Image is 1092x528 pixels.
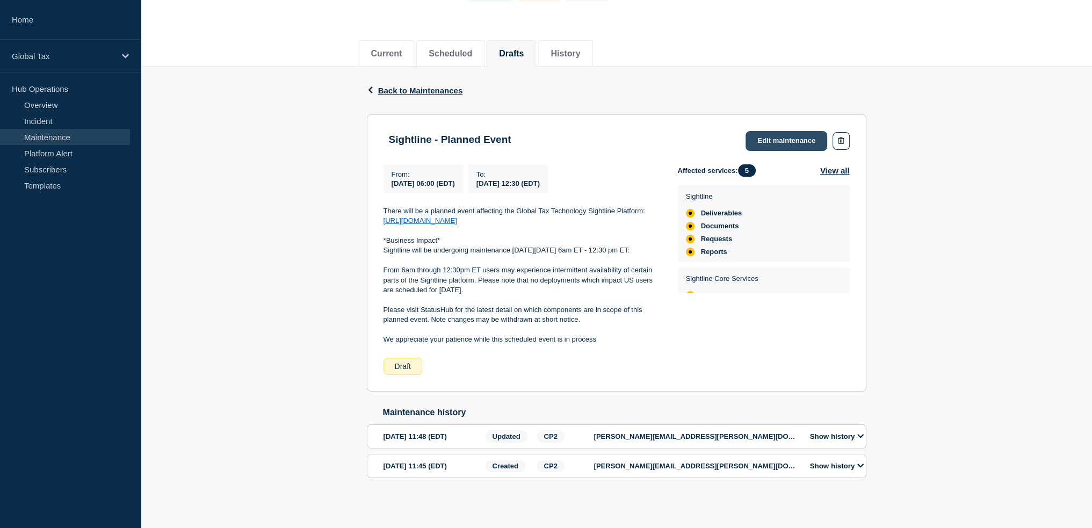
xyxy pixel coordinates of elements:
span: [DATE] 12:30 (EDT) [476,179,540,187]
span: [DATE] 06:00 (EDT) [392,179,455,187]
button: Drafts [499,49,524,59]
div: affected [686,209,695,218]
button: Show history [807,461,867,471]
p: Sightline Core Services [686,274,777,283]
span: CP2 [537,460,565,472]
p: From 6am through 12:30pm ET users may experience intermittent availability of certain parts of th... [384,265,661,295]
p: From : [392,170,455,178]
span: Requests [701,235,733,243]
p: There will be a planned event affecting the Global Tax Technology Sightline Platform: [384,206,661,216]
a: [URL][DOMAIN_NAME] [384,216,457,225]
button: Current [371,49,402,59]
p: Global Tax [12,52,115,61]
span: Reports [701,248,727,256]
div: affected [686,248,695,256]
p: *Business Impact* [384,236,661,245]
p: Please visit StatusHub for the latest detail on which components are in scope of this planned eve... [384,305,661,325]
span: CP2 [537,430,565,443]
span: Created [486,460,525,472]
span: Back to Maintenances [378,86,463,95]
p: To : [476,170,540,178]
span: Updated [486,430,527,443]
span: Deliverables [701,209,742,218]
div: [DATE] 11:48 (EDT) [384,430,482,443]
span: Affected services: [678,164,761,177]
div: Draft [384,358,422,375]
div: affected [686,291,695,300]
div: affected [686,235,695,243]
span: 5 [738,164,756,177]
button: History [551,49,580,59]
a: Edit maintenance [746,131,827,151]
span: Documents [701,222,739,230]
button: Scheduled [429,49,472,59]
p: Sightline [686,192,742,200]
p: Sightline will be undergoing maintenance [DATE][DATE] 6am ET - 12:30 pm ET: [384,245,661,255]
p: [PERSON_NAME][EMAIL_ADDRESS][PERSON_NAME][DOMAIN_NAME] [594,462,798,470]
h2: Maintenance history [383,408,866,417]
button: Show history [807,432,867,441]
div: [DATE] 11:45 (EDT) [384,460,482,472]
div: affected [686,222,695,230]
span: Dashboards & Reports [701,291,777,300]
h3: Sightline - Planned Event [389,134,511,146]
button: View all [820,164,850,177]
p: We appreciate your patience while this scheduled event is in process [384,335,661,344]
p: [PERSON_NAME][EMAIL_ADDRESS][PERSON_NAME][DOMAIN_NAME] [594,432,798,440]
button: Back to Maintenances [367,86,463,95]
